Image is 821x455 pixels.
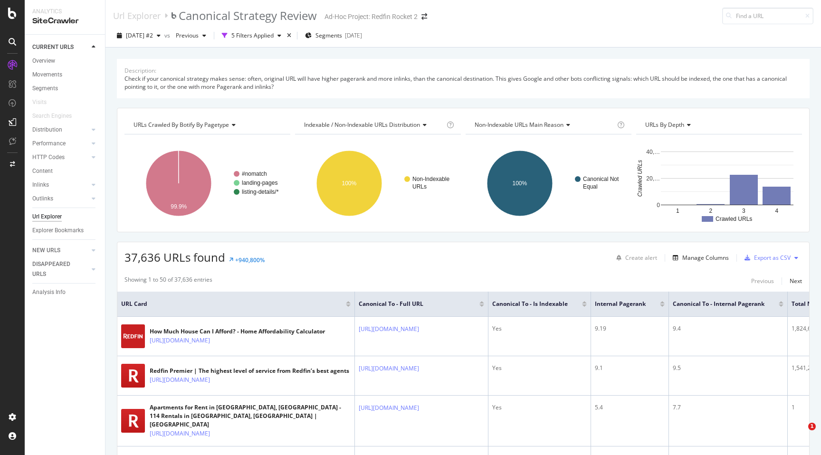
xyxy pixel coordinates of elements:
div: 9.19 [595,324,665,333]
text: 4 [775,208,778,214]
div: Explorer Bookmarks [32,226,84,236]
div: Outlinks [32,194,53,204]
div: Content [32,166,53,176]
div: How Much House Can I Afford? - Home Affordability Calculator [150,327,325,336]
a: [URL][DOMAIN_NAME] [150,336,210,345]
text: landing-pages [242,180,277,187]
div: 9.1 [595,364,665,372]
text: 100% [513,180,527,187]
svg: A chart. [295,142,461,225]
div: Description: [124,66,156,75]
button: Create alert [612,250,657,265]
a: [URL][DOMAIN_NAME] [150,429,210,438]
a: Movements [32,70,98,80]
a: Url Explorer [113,10,161,21]
text: #nomatch [242,171,267,178]
div: Overview [32,56,55,66]
text: 20,… [646,175,660,182]
div: 5.4 [595,403,665,412]
span: Segments [315,31,342,39]
div: Distribution [32,125,62,135]
div: 5 Filters Applied [231,31,274,39]
span: 2025 Aug. 22nd #2 [126,31,153,39]
div: Inlinks [32,180,49,190]
a: [URL][DOMAIN_NAME] [150,375,210,385]
div: Yes [492,403,587,412]
a: Url Explorer [32,212,98,222]
a: DISAPPEARED URLS [32,259,89,279]
div: Export as CSV [754,254,791,262]
div: Analytics [32,8,97,16]
button: Next [790,275,802,287]
span: Canonical To - Internal Pagerank [673,300,764,308]
text: URLs [412,184,427,190]
a: Inlinks [32,180,89,190]
span: Previous [172,31,199,39]
div: Redfin Premier | The highest level of service from Redfin’s best agents [150,367,349,375]
h4: Non-Indexable URLs Main Reason [473,117,615,133]
div: Visits [32,97,47,107]
div: HTTP Codes [32,152,65,162]
a: [URL][DOMAIN_NAME] [359,364,419,373]
div: [DATE] [345,31,362,39]
div: Manage Columns [682,254,729,262]
svg: A chart. [466,142,631,225]
div: Create alert [625,254,657,262]
a: [URL][DOMAIN_NAME] [359,324,419,334]
button: [DATE] #2 [113,28,164,43]
a: Outlinks [32,194,89,204]
div: A chart. [636,142,802,225]
span: 1 [808,423,816,430]
span: Non-Indexable URLs Main Reason [475,121,563,129]
a: Distribution [32,125,89,135]
text: Crawled URLs [637,160,643,197]
text: Canonical Not [583,176,619,183]
h4: URLs by Depth [643,117,793,133]
div: SiteCrawler [32,16,97,27]
div: Url Explorer [32,212,62,222]
text: 100% [342,180,357,187]
text: Non-Indexable [412,176,449,183]
input: Find a URL [722,8,813,24]
div: 9.5 [673,364,783,372]
span: 37,636 URLs found [124,249,225,265]
div: DISAPPEARED URLS [32,259,80,279]
button: 5 Filters Applied [218,28,285,43]
span: URL Card [121,300,344,308]
div: Segments [32,84,58,94]
div: 9.4 [673,324,783,333]
div: Movements [32,70,62,80]
a: Overview [32,56,98,66]
h4: URLs Crawled By Botify By pagetype [132,117,282,133]
div: arrow-right-arrow-left [421,13,427,20]
text: 99.9% [171,203,187,210]
div: Previous [751,277,774,285]
div: Showing 1 to 50 of 37,636 entries [124,275,212,287]
div: Canonical Strategy Review [179,8,317,24]
text: Crawled URLs [716,216,752,223]
span: Canonical To - Full URL [359,300,465,308]
text: 40,… [646,149,660,155]
button: Previous [172,28,210,43]
div: +940,800% [235,256,265,264]
button: Previous [751,275,774,287]
div: Next [790,277,802,285]
span: Indexable / Non-Indexable URLs distribution [304,121,420,129]
span: vs [164,31,172,39]
span: URLs Crawled By Botify By pagetype [134,121,229,129]
a: Explorer Bookmarks [32,226,98,236]
div: Ad-Hoc Project: Redfin Rocket 2 [325,12,418,21]
text: listing-details/* [242,189,279,196]
svg: A chart. [124,142,290,225]
button: Manage Columns [669,252,729,264]
a: Performance [32,139,89,149]
span: Canonical To - Is Indexable [492,300,568,308]
text: 0 [657,202,660,209]
button: Segments[DATE] [301,28,366,43]
div: Check if your canonical strategy makes sense: often, original URL will have higher pagerank and m... [124,75,802,91]
a: [URL][DOMAIN_NAME] [359,403,419,413]
span: URLs by Depth [645,121,684,129]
